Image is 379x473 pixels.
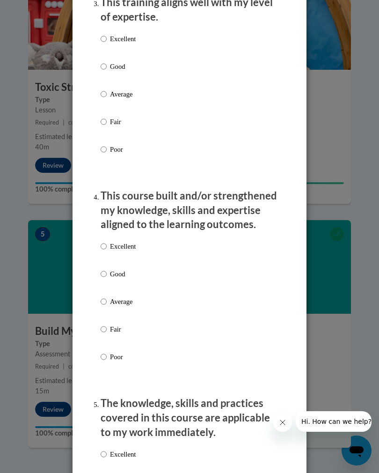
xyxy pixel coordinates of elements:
[101,189,278,232] p: This course built and/or strengthened my knowledge, skills and expertise aligned to the learning ...
[110,144,136,155] p: Poor
[110,352,136,362] p: Poor
[273,413,292,432] iframe: Close message
[101,117,107,127] input: Fair
[110,34,136,44] p: Excellent
[101,352,107,362] input: Poor
[296,411,372,432] iframe: Message from company
[110,449,136,459] p: Excellent
[110,269,136,279] p: Good
[110,324,136,334] p: Fair
[101,144,107,155] input: Poor
[101,296,107,307] input: Average
[101,396,278,439] p: The knowledge, skills and practices covered in this course are applicable to my work immediately.
[110,61,136,72] p: Good
[101,449,107,459] input: Excellent
[110,117,136,127] p: Fair
[110,241,136,251] p: Excellent
[101,89,107,99] input: Average
[101,269,107,279] input: Good
[101,34,107,44] input: Excellent
[110,296,136,307] p: Average
[110,89,136,99] p: Average
[101,61,107,72] input: Good
[101,324,107,334] input: Fair
[101,241,107,251] input: Excellent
